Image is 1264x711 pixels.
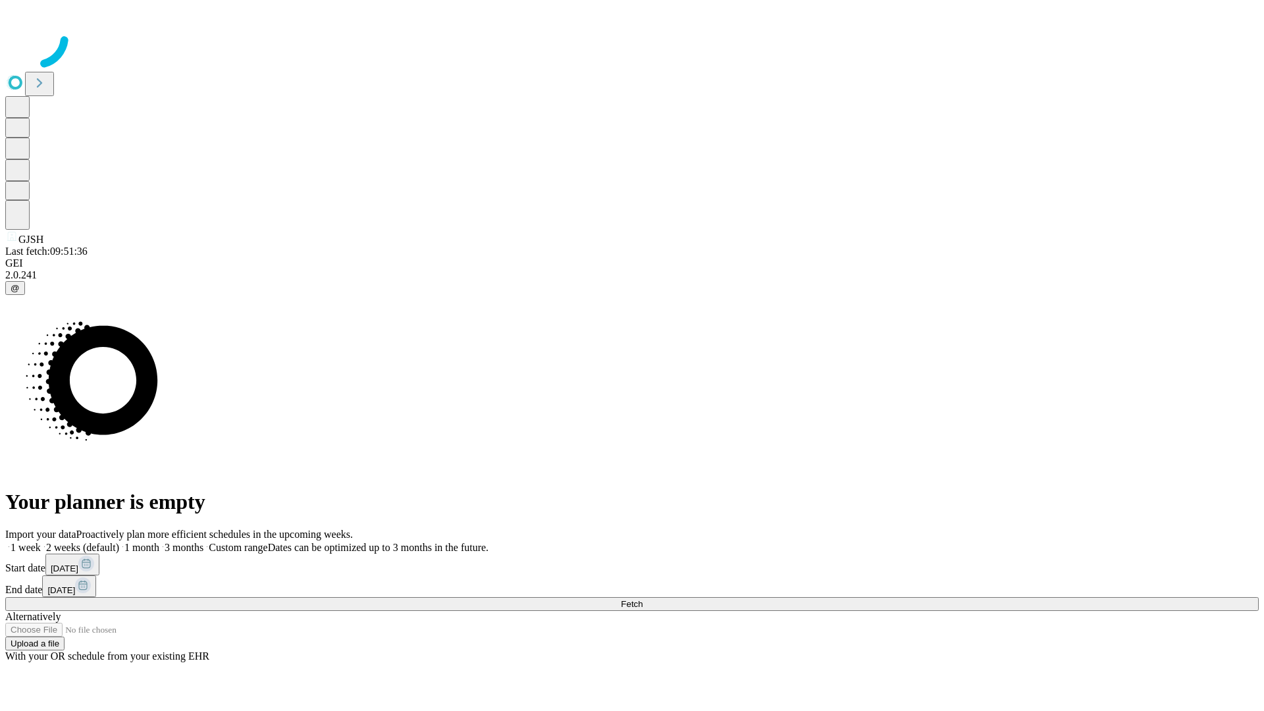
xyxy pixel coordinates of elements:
[5,529,76,540] span: Import your data
[5,269,1259,281] div: 2.0.241
[11,542,41,553] span: 1 week
[124,542,159,553] span: 1 month
[18,234,43,245] span: GJSH
[42,575,96,597] button: [DATE]
[5,597,1259,611] button: Fetch
[5,637,65,650] button: Upload a file
[268,542,488,553] span: Dates can be optimized up to 3 months in the future.
[5,611,61,622] span: Alternatively
[46,542,119,553] span: 2 weeks (default)
[47,585,75,595] span: [DATE]
[5,650,209,662] span: With your OR schedule from your existing EHR
[76,529,353,540] span: Proactively plan more efficient schedules in the upcoming weeks.
[51,564,78,573] span: [DATE]
[45,554,99,575] button: [DATE]
[11,283,20,293] span: @
[5,490,1259,514] h1: Your planner is empty
[209,542,267,553] span: Custom range
[165,542,203,553] span: 3 months
[5,281,25,295] button: @
[5,575,1259,597] div: End date
[5,246,88,257] span: Last fetch: 09:51:36
[621,599,643,609] span: Fetch
[5,554,1259,575] div: Start date
[5,257,1259,269] div: GEI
